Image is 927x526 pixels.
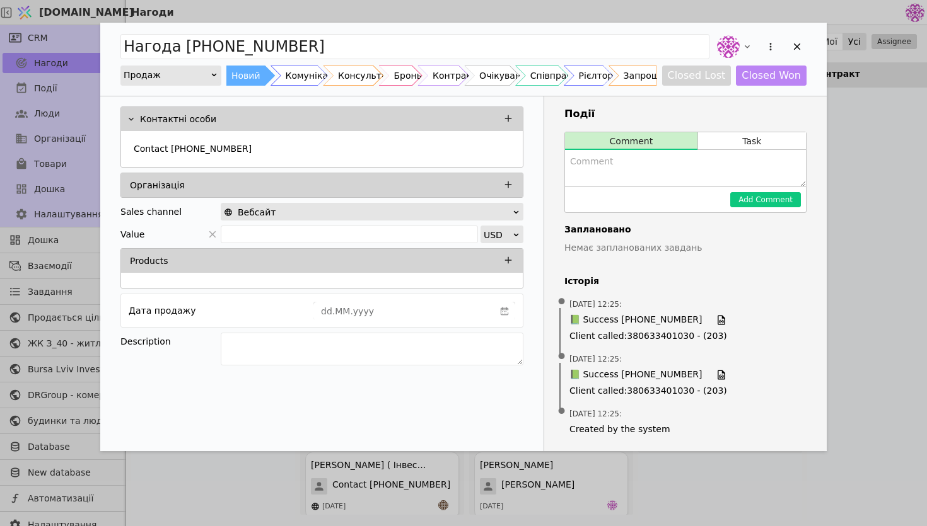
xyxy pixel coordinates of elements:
[224,208,233,217] img: online-store.svg
[140,113,216,126] p: Контактні особи
[662,66,732,86] button: Closed Lost
[569,423,802,436] span: Created by the system
[286,66,342,86] div: Комунікація
[564,241,807,254] p: Немає запланованих завдань
[564,106,807,122] h3: Події
[314,302,494,320] input: dd.MM.yyyy
[433,66,477,86] div: Контракт
[479,66,532,86] div: Очікування
[231,66,260,86] div: Новий
[624,66,682,86] div: Запрошення
[100,23,827,451] div: Add Opportunity
[130,254,168,268] p: Products
[569,329,802,343] span: Client called : 380633401030 - (203)
[717,35,740,58] img: de
[120,226,144,243] span: Value
[569,384,802,397] span: Client called : 380633401030 - (203)
[730,192,801,207] button: Add Comment
[569,368,702,382] span: 📗 Success [PHONE_NUMBER]
[394,66,421,86] div: Бронь
[556,341,568,373] span: •
[556,286,568,318] span: •
[556,396,568,428] span: •
[530,66,578,86] div: Співпраця
[130,179,185,192] p: Організація
[569,299,622,310] span: [DATE] 12:25 :
[124,66,210,84] div: Продаж
[134,142,252,156] p: Contact [PHONE_NUMBER]
[564,223,807,236] h4: Заплановано
[120,333,221,350] div: Description
[238,203,276,221] span: Вебсайт
[569,353,622,365] span: [DATE] 12:25 :
[120,203,182,220] div: Sales channel
[484,226,512,244] div: USD
[338,66,400,86] div: Консультація
[565,132,697,150] button: Comment
[564,275,807,288] h4: Історія
[569,313,702,327] span: 📗 Success [PHONE_NUMBER]
[569,408,622,420] span: [DATE] 12:25 :
[579,66,619,86] div: Рієлтори
[698,132,806,150] button: Task
[500,307,509,316] svg: calender simple
[129,302,195,319] div: Дата продажу
[736,66,807,86] button: Closed Won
